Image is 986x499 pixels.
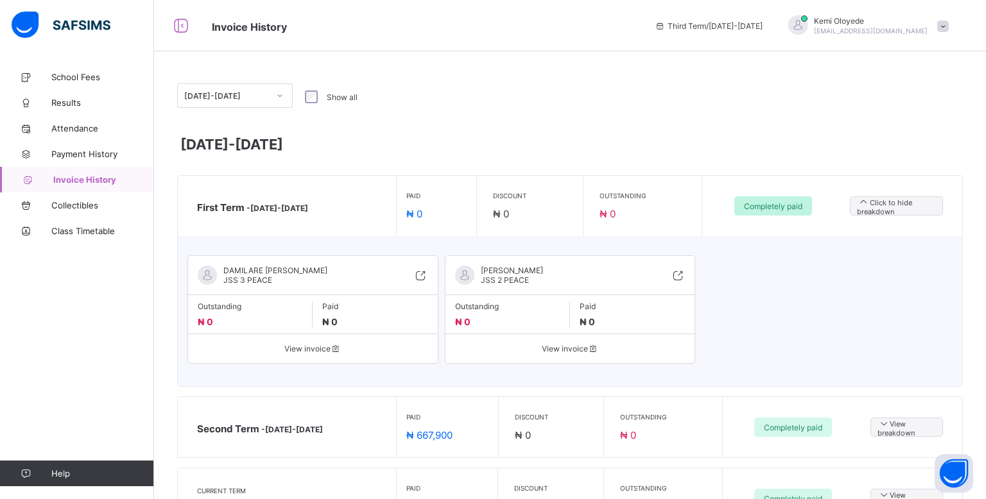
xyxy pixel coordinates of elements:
span: ₦ 0 [515,429,531,441]
span: [DATE]-[DATE] [180,136,283,153]
span: JSS 3 PEACE [223,275,272,285]
span: ₦ 0 [493,208,509,220]
span: Click to hide breakdown [857,196,936,216]
span: JSS 2 PEACE [481,275,529,285]
label: Show all [327,92,358,102]
span: View invoice [455,344,686,353]
span: Outstanding [455,301,560,311]
span: ₦ 0 [455,316,471,327]
span: - [DATE]-[DATE] [261,425,323,434]
span: Paid [406,484,452,492]
span: School Fees [212,21,287,33]
span: Outstanding [620,413,666,421]
span: session/term information [655,21,763,31]
i: arrow [857,196,870,207]
span: Payment History [51,149,154,159]
span: Discount [493,192,526,199]
button: Open asap [935,454,973,493]
span: Paid [406,413,453,421]
span: ₦ 0 [580,316,595,327]
span: View breakdown [878,418,936,437]
span: First Term [197,201,308,214]
img: safsims [12,12,110,38]
span: Class Timetable [51,226,154,236]
span: DAMILARE [PERSON_NAME] [223,266,327,275]
span: Attendance [51,123,154,133]
span: ₦ 0 [198,316,213,327]
span: Discount [514,484,548,492]
span: Completely paid [764,423,822,432]
span: Results [51,97,154,108]
i: arrow [878,418,890,428]
span: ₦ 0 [406,208,422,220]
span: ₦ 0 [620,429,636,441]
span: ₦ 0 [322,316,338,327]
span: Completely paid [744,201,802,211]
span: - [DATE]-[DATE] [246,203,308,213]
span: [PERSON_NAME] [481,266,543,275]
div: [DATE]-[DATE] [184,91,269,101]
span: Outstanding [620,484,666,492]
span: Paid [580,301,685,311]
span: Discount [515,413,548,421]
span: ₦ 667,900 [406,429,453,441]
span: View invoice [198,344,428,353]
span: Outstanding [198,301,302,311]
span: Outstanding [600,192,646,199]
span: Collectibles [51,200,154,210]
span: Current Term [197,487,390,495]
span: Second Term [197,423,323,435]
span: Invoice History [53,174,154,185]
span: Help [51,468,153,478]
span: Paid [406,192,422,199]
span: ₦ 0 [600,208,616,220]
span: Kemi Oloyede [814,16,928,26]
span: [EMAIL_ADDRESS][DOMAIN_NAME] [814,27,928,35]
span: Paid [322,301,428,311]
span: School Fees [51,72,154,82]
div: KemiOloyede [775,15,955,37]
